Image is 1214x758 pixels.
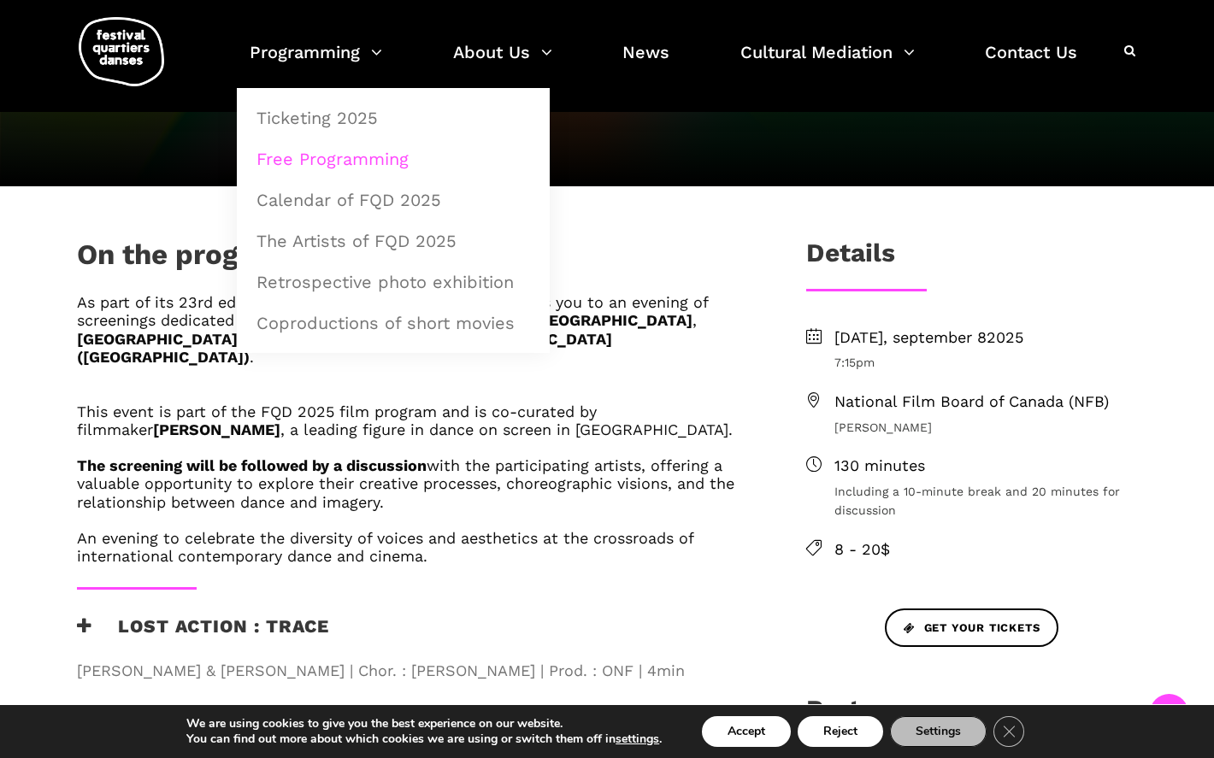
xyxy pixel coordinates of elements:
[77,529,751,566] h6: An evening to celebrate the diversity of voices and aesthetics at the crossroads of international...
[77,330,415,348] strong: [GEOGRAPHIC_DATA] ([GEOGRAPHIC_DATA])
[77,456,427,474] strong: The screening will be followed by a discussion
[806,694,902,737] h3: Partner
[77,384,751,439] h6: This event is part of the FQD 2025 film program and is co-curated by filmmaker , a leading figure...
[834,326,1137,350] span: [DATE], september 82025
[885,608,1059,647] a: Get your tickets
[622,38,669,88] a: News
[740,38,915,88] a: Cultural Mediation
[532,311,692,329] strong: [GEOGRAPHIC_DATA]
[453,38,552,88] a: About Us
[246,221,540,261] a: The Artists of FQD 2025
[186,732,662,747] p: You can find out more about which cookies we are using or switch them off in .
[246,262,540,302] a: Retrospective photo exhibition
[77,456,751,512] h6: with the participating artists, offering a valuable opportunity to explore their creative process...
[250,38,382,88] a: Programming
[246,180,540,220] a: Calendar of FQD 2025
[834,353,1137,372] span: 7:15pm
[616,732,659,747] button: settings
[77,330,612,367] strong: [GEOGRAPHIC_DATA] ([GEOGRAPHIC_DATA])
[806,238,895,280] h3: Details
[834,418,1137,437] span: [PERSON_NAME]
[702,716,791,747] button: Accept
[834,454,1137,479] span: 130 minutes
[798,716,883,747] button: Reject
[153,420,280,438] strong: [PERSON_NAME]
[77,238,292,280] h1: On the program
[77,293,751,367] h6: As part of its 23rd edition, the Festival Quartiers Danses invites you to an evening of screening...
[77,615,329,658] h3: Lost Action : Trace
[993,716,1024,747] button: Close GDPR Cookie Banner
[186,716,662,732] p: We are using cookies to give you the best experience on our website.
[834,482,1137,520] span: Including a 10-minute break and 20 minutes for discussion
[77,659,751,684] span: [PERSON_NAME] & [PERSON_NAME] | Chor. : [PERSON_NAME] | Prod. : ONF | 4min
[834,390,1137,414] span: National Film Board of Canada (NFB)
[985,38,1077,88] a: Contact Us
[246,98,540,138] a: Ticketing 2025
[79,17,164,86] img: logo-fqd-med
[246,303,540,343] a: Coproductions of short movies
[246,139,540,179] a: Free Programming
[834,538,1137,562] span: 8 - 20$
[904,620,1040,638] span: Get your tickets
[890,716,987,747] button: Settings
